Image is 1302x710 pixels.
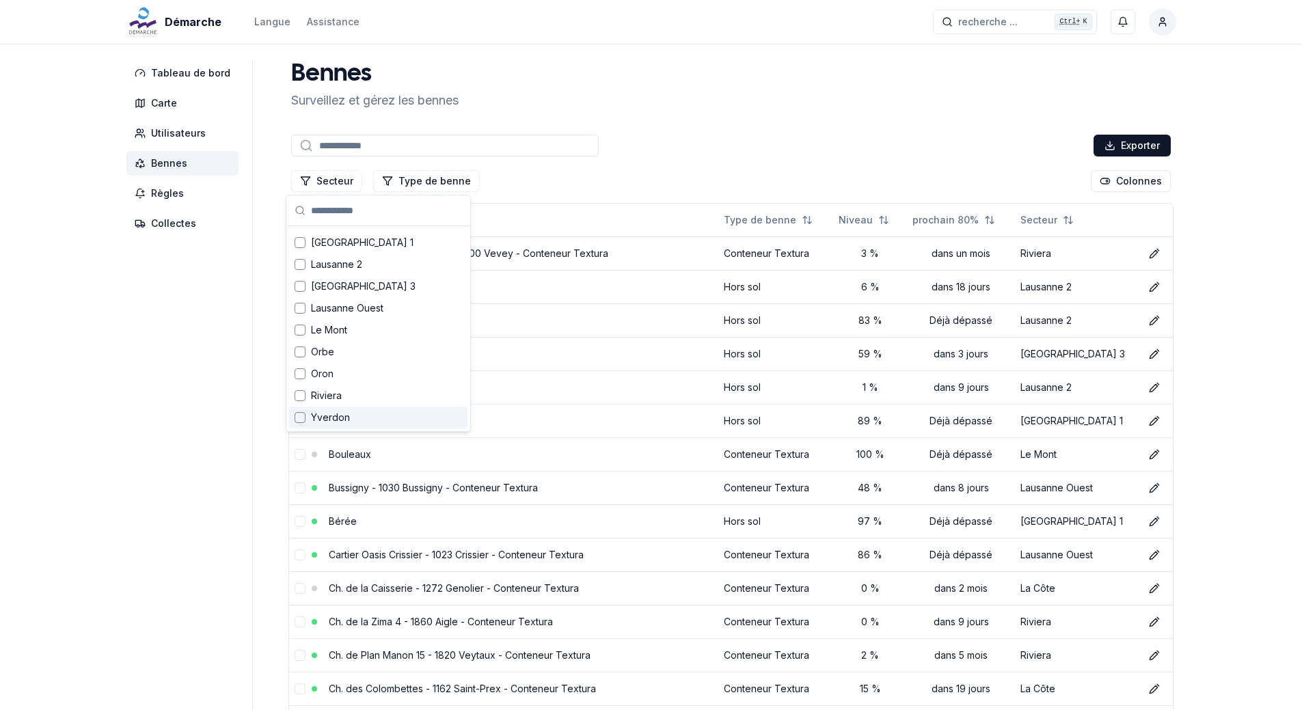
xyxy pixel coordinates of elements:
[291,61,459,88] h1: Bennes
[1015,404,1137,437] td: [GEOGRAPHIC_DATA] 1
[839,615,901,629] div: 0 %
[295,516,306,527] button: select-row
[1012,209,1082,231] button: Not sorted. Click to sort ascending.
[718,236,833,270] td: Conteneur Textura
[311,323,347,337] span: Le Mont
[1020,213,1057,227] span: Secteur
[329,549,584,560] a: Cartier Oasis Crissier - 1023 Crissier - Conteneur Textura
[151,96,177,110] span: Carte
[151,66,230,80] span: Tableau de bord
[254,14,290,30] button: Langue
[718,404,833,437] td: Hors sol
[311,367,334,381] span: Oron
[254,15,290,29] div: Langue
[126,91,244,115] a: Carte
[912,582,1009,595] div: dans 2 mois
[373,170,480,192] button: Filtrer les lignes
[295,482,306,493] button: select-row
[839,213,873,227] span: Niveau
[1015,471,1137,504] td: Lausanne Ouest
[311,345,334,359] span: Orbe
[329,616,553,627] a: Ch. de la Zima 4 - 1860 Aigle - Conteneur Textura
[126,211,244,236] a: Collectes
[151,156,187,170] span: Bennes
[718,337,833,370] td: Hors sol
[912,648,1009,662] div: dans 5 mois
[295,449,306,460] button: select-row
[912,314,1009,327] div: Déjà dépassé
[912,615,1009,629] div: dans 9 jours
[329,649,591,661] a: Ch. de Plan Manon 15 - 1820 Veytaux - Conteneur Textura
[912,347,1009,361] div: dans 3 jours
[830,209,897,231] button: Not sorted. Click to sort ascending.
[295,616,306,627] button: select-row
[912,247,1009,260] div: dans un mois
[1015,638,1137,672] td: Riviera
[839,247,901,260] div: 3 %
[126,5,159,38] img: Démarche Logo
[904,209,1003,231] button: Not sorted. Click to sort ascending.
[1015,672,1137,705] td: La Côte
[329,482,538,493] a: Bussigny - 1030 Bussigny - Conteneur Textura
[718,437,833,471] td: Conteneur Textura
[724,213,796,227] span: Type de benne
[311,258,362,271] span: Lausanne 2
[126,14,227,30] a: Démarche
[839,548,901,562] div: 86 %
[1015,571,1137,605] td: La Côte
[126,61,244,85] a: Tableau de bord
[912,548,1009,562] div: Déjà dépassé
[291,91,459,110] p: Surveillez et gérez les bennes
[1015,538,1137,571] td: Lausanne Ouest
[718,605,833,638] td: Conteneur Textura
[718,538,833,571] td: Conteneur Textura
[151,126,206,140] span: Utilisateurs
[718,638,833,672] td: Conteneur Textura
[912,481,1009,495] div: dans 8 jours
[329,683,596,694] a: Ch. des Colombettes - 1162 Saint-Prex - Conteneur Textura
[295,583,306,594] button: select-row
[1015,303,1137,337] td: Lausanne 2
[1015,504,1137,538] td: [GEOGRAPHIC_DATA] 1
[912,280,1009,294] div: dans 18 jours
[839,448,901,461] div: 100 %
[839,582,901,595] div: 0 %
[839,280,901,294] div: 6 %
[291,170,362,192] button: Filtrer les lignes
[1015,337,1137,370] td: [GEOGRAPHIC_DATA] 3
[718,303,833,337] td: Hors sol
[1091,170,1171,192] button: Cocher les colonnes
[839,314,901,327] div: 83 %
[718,571,833,605] td: Conteneur Textura
[718,672,833,705] td: Conteneur Textura
[1094,135,1171,156] button: Exporter
[311,279,416,293] span: [GEOGRAPHIC_DATA] 3
[839,414,901,428] div: 89 %
[933,10,1097,34] button: recherche ...Ctrl+K
[839,515,901,528] div: 97 %
[839,481,901,495] div: 48 %
[718,270,833,303] td: Hors sol
[839,648,901,662] div: 2 %
[295,683,306,694] button: select-row
[311,411,350,424] span: Yverdon
[1015,370,1137,404] td: Lausanne 2
[839,381,901,394] div: 1 %
[912,213,979,227] span: prochain 80%
[126,181,244,206] a: Règles
[958,15,1018,29] span: recherche ...
[311,236,413,249] span: [GEOGRAPHIC_DATA] 1
[307,14,360,30] a: Assistance
[126,151,244,176] a: Bennes
[295,650,306,661] button: select-row
[329,582,579,594] a: Ch. de la Caisserie - 1272 Genolier - Conteneur Textura
[716,209,821,231] button: Not sorted. Click to sort ascending.
[912,381,1009,394] div: dans 9 jours
[912,414,1009,428] div: Déjà dépassé
[718,504,833,538] td: Hors sol
[151,187,184,200] span: Règles
[151,217,196,230] span: Collectes
[295,549,306,560] button: select-row
[126,121,244,146] a: Utilisateurs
